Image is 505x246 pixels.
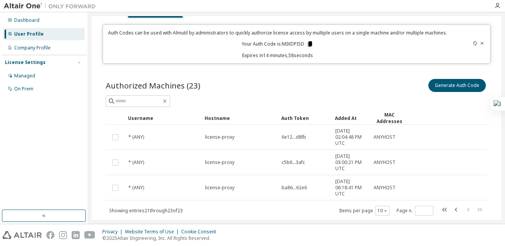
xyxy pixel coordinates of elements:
[2,231,42,239] img: altair_logo.svg
[102,235,221,241] p: © 2025 Altair Engineering, Inc. All Rights Reserved.
[128,112,198,124] div: Username
[5,59,46,66] div: License Settings
[59,231,67,239] img: instagram.svg
[282,134,306,140] span: 6e12...d8fb
[108,30,448,36] p: Auth Codes can be used with Almutil by administrators to quickly authorize license access by mult...
[281,112,329,124] div: Auth Token
[377,208,388,214] button: 10
[282,159,305,166] span: c5b6...3afc
[4,2,100,10] img: Altair One
[335,179,367,197] span: [DATE] 06:18:41 PM UTC
[14,73,35,79] div: Managed
[46,231,54,239] img: facebook.svg
[374,159,395,166] span: ANYHOST
[128,185,144,191] span: * (ANY)
[205,112,275,124] div: Hostname
[14,86,33,92] div: On Prem
[335,128,367,146] span: [DATE] 02:04:48 PM UTC
[205,159,234,166] span: license-proxy
[335,153,367,172] span: [DATE] 03:00:21 PM UTC
[109,207,183,214] span: Showing entries 21 through 23 of 23
[14,45,51,51] div: Company Profile
[14,31,44,37] div: User Profile
[339,206,390,216] span: Items per page
[84,231,95,239] img: youtube.svg
[374,185,395,191] span: ANYHOST
[128,134,144,140] span: * (ANY)
[14,17,39,23] div: Dashboard
[205,134,234,140] span: license-proxy
[106,80,200,91] span: Authorized Machines (23)
[374,134,395,140] span: ANYHOST
[335,112,367,124] div: Added At
[205,185,234,191] span: license-proxy
[282,185,307,191] span: ba86...62e6
[428,79,486,92] button: Generate Auth Code
[397,206,433,216] span: Page n.
[72,231,80,239] img: linkedin.svg
[242,41,313,48] p: Your Auth Code is: MIXDPISD
[128,159,144,166] span: * (ANY)
[108,52,448,59] p: Expires in 14 minutes, 58 seconds
[181,229,221,235] div: Cookie Consent
[102,229,125,235] div: Privacy
[125,229,181,235] div: Website Terms of Use
[373,112,405,125] div: MAC Addresses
